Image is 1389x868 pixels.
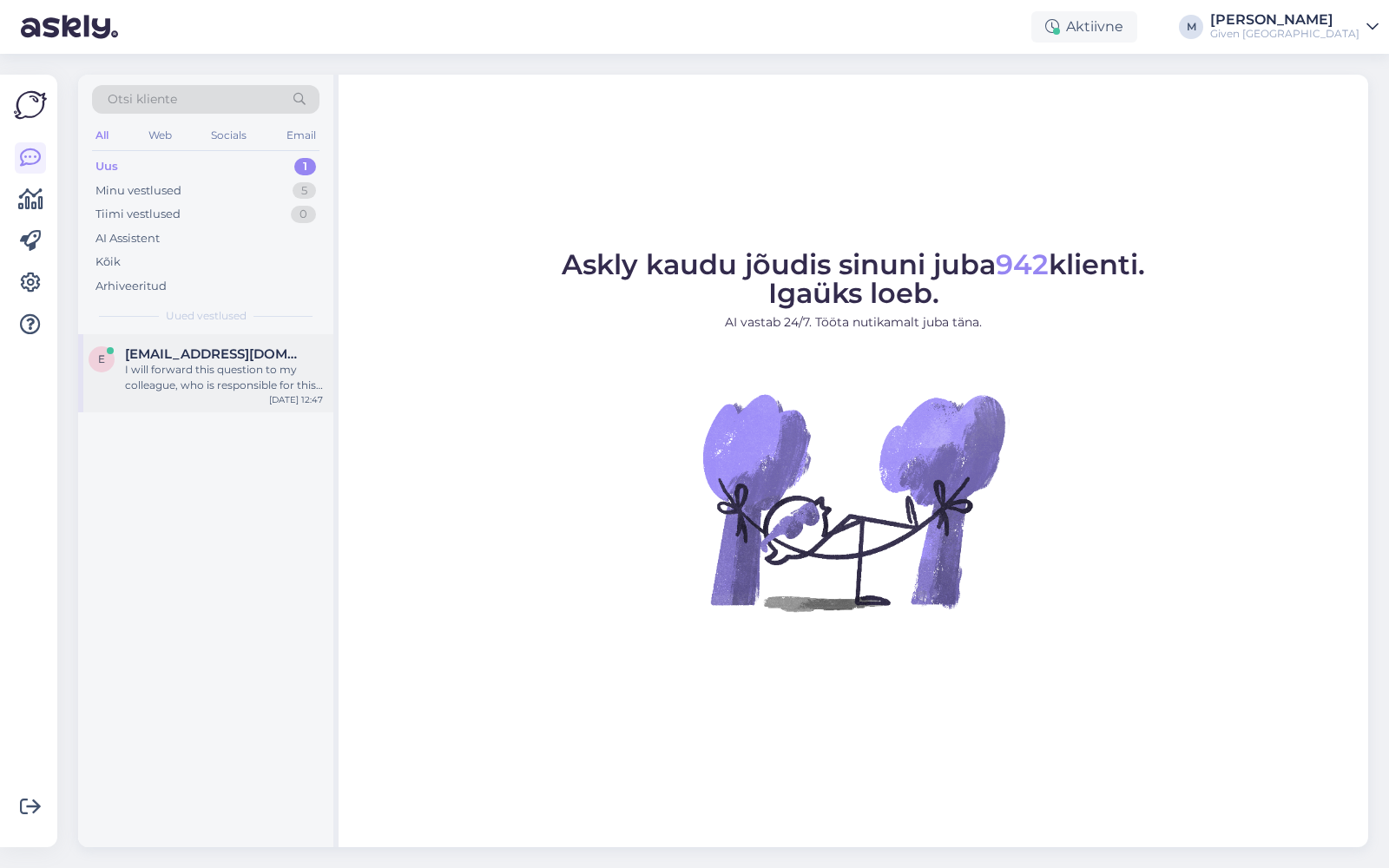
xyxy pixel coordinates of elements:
[283,124,319,147] div: Email
[294,158,316,175] div: 1
[125,346,306,362] span: elena_nikolaeva28@icloud.com
[562,247,1145,310] span: Askly kaudu jõudis sinuni juba klienti. Igaüks loeb.
[1179,15,1203,39] div: M
[166,308,247,324] span: Uued vestlused
[1031,11,1137,43] div: Aktiivne
[291,206,316,223] div: 0
[98,352,105,365] span: e
[108,90,177,108] span: Otsi kliente
[1210,13,1379,41] a: [PERSON_NAME]Given [GEOGRAPHIC_DATA]
[14,89,47,122] img: Askly Logo
[95,230,160,247] div: AI Assistent
[269,393,323,406] div: [DATE] 12:47
[95,278,167,295] div: Arhiveeritud
[293,182,316,200] div: 5
[207,124,250,147] div: Socials
[95,206,181,223] div: Tiimi vestlused
[996,247,1049,281] span: 942
[145,124,175,147] div: Web
[95,158,118,175] div: Uus
[125,362,323,393] div: I will forward this question to my colleague, who is responsible for this. The reply will be here...
[1210,27,1359,41] div: Given [GEOGRAPHIC_DATA]
[562,313,1145,332] p: AI vastab 24/7. Tööta nutikamalt juba täna.
[95,182,181,200] div: Minu vestlused
[1210,13,1359,27] div: [PERSON_NAME]
[697,345,1010,658] img: No Chat active
[95,253,121,271] div: Kõik
[92,124,112,147] div: All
